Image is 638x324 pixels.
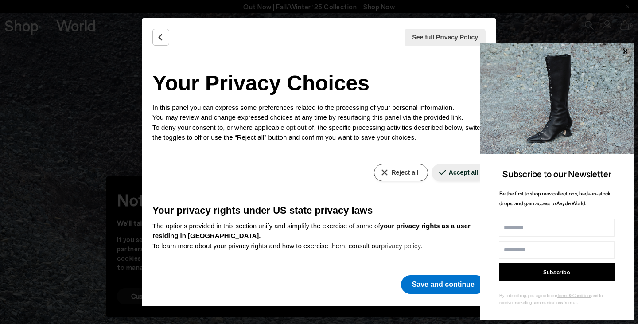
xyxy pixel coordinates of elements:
button: Save and continue [401,275,486,294]
span: See full Privacy Policy [412,33,478,42]
b: your privacy rights as a user residing in [GEOGRAPHIC_DATA]. [152,222,471,240]
button: Accept all [432,164,487,181]
img: 2a6287a1333c9a56320fd6e7b3c4a9a9.jpg [480,43,634,154]
span: Subscribe to our Newsletter [502,168,611,179]
p: In this panel you can express some preferences related to the processing of your personal informa... [152,103,486,143]
button: Subscribe [499,263,615,281]
p: The options provided in this section unify and simplify the exercise of some of To learn more abo... [152,221,486,251]
button: Back [152,29,169,46]
a: Terms & Conditions [557,293,591,298]
span: Be the first to shop new collections, back-in-stock drops, and gain access to Aeyde World. [499,190,611,207]
span: By subscribing, you agree to our [499,293,557,298]
button: Reject all [374,164,428,181]
button: See full Privacy Policy [405,29,486,46]
h3: Your privacy rights under US state privacy laws [152,203,486,218]
a: privacy policy [381,242,420,250]
h2: Your Privacy Choices [152,67,486,99]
